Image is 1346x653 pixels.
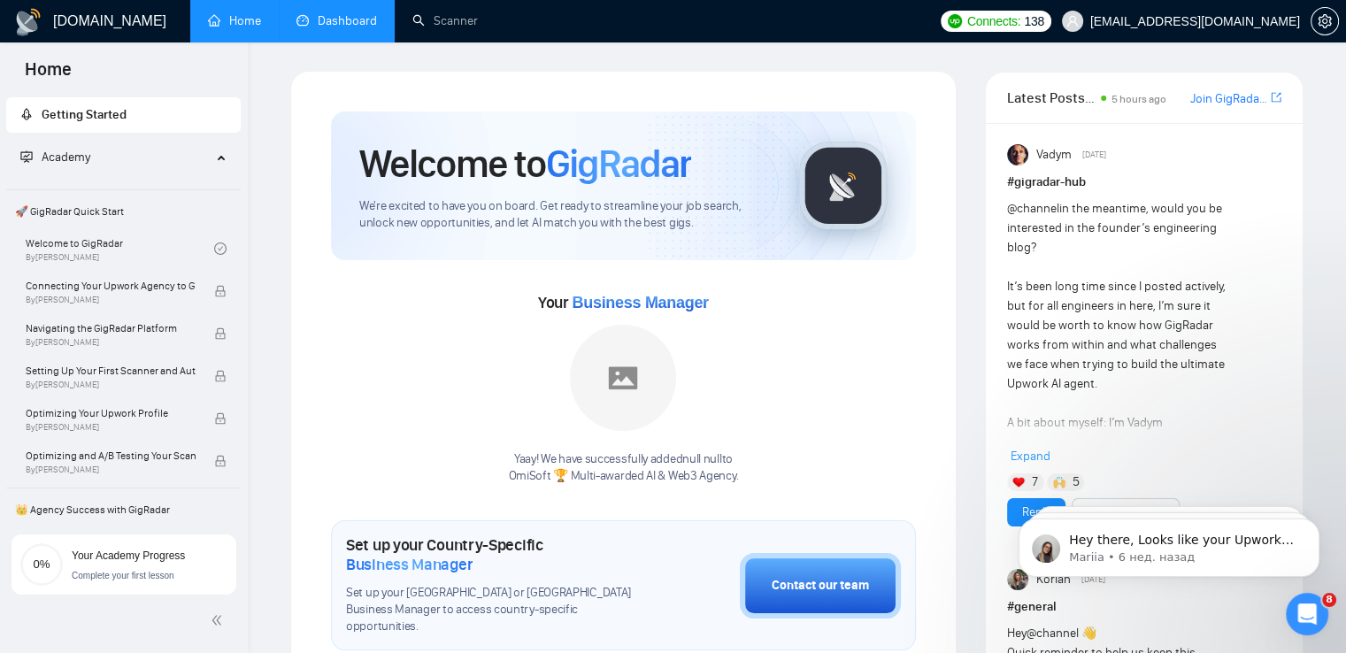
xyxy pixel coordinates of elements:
a: setting [1311,14,1339,28]
h1: # gigradar-hub [1007,173,1281,192]
img: upwork-logo.png [948,14,962,28]
h1: Welcome to [359,140,691,188]
a: Join GigRadar Slack Community [1190,89,1267,109]
span: Set up your [GEOGRAPHIC_DATA] or [GEOGRAPHIC_DATA] Business Manager to access country-specific op... [346,585,651,635]
img: placeholder.png [570,325,676,431]
span: 👑 Agency Success with GigRadar [8,492,239,527]
span: 5 hours ago [1111,93,1166,105]
span: Your [538,293,709,312]
span: lock [214,455,227,467]
div: Contact our team [772,576,869,595]
h1: Set up your Country-Specific [346,535,651,574]
span: 👋 [1081,626,1096,641]
p: OmiSoft 🏆 Multi-awarded AI & Web3 Agency . [508,468,738,485]
a: export [1271,89,1281,106]
h1: # general [1007,597,1281,617]
span: @channel [1007,201,1059,216]
span: Optimizing Your Upwork Profile [26,404,196,422]
span: 7 [1032,473,1038,491]
span: Connecting Your Upwork Agency to GigRadar [26,277,196,295]
span: Business Manager [572,294,708,311]
img: gigradar-logo.png [799,142,888,230]
img: ❤️ [1012,476,1025,488]
span: Academy [42,150,90,165]
span: check-circle [214,242,227,255]
span: user [1066,15,1079,27]
span: Expand [1011,449,1050,464]
span: lock [214,327,227,340]
img: 🙌 [1053,476,1065,488]
span: Academy [20,150,90,165]
span: @channel [1027,626,1079,641]
a: searchScanner [412,13,478,28]
a: Welcome to GigRadarBy[PERSON_NAME] [26,229,214,268]
span: lock [214,412,227,425]
span: 0% [20,558,63,570]
span: Your Academy Progress [72,549,185,562]
span: [DATE] [1082,147,1106,163]
div: Yaay! We have successfully added null null to [508,451,738,485]
span: setting [1311,14,1338,28]
span: GigRadar [546,140,691,188]
span: fund-projection-screen [20,150,33,163]
span: Connects: [967,12,1020,31]
iframe: Intercom notifications сообщение [992,481,1346,605]
span: rocket [20,108,33,120]
li: Getting Started [6,97,241,133]
span: 138 [1024,12,1043,31]
span: Home [11,57,86,94]
span: By [PERSON_NAME] [26,380,196,390]
button: Contact our team [740,553,901,618]
span: Getting Started [42,107,127,122]
span: 🚀 GigRadar Quick Start [8,194,239,229]
a: homeHome [208,13,261,28]
img: logo [14,8,42,36]
span: Hey there, Looks like your Upwork agency OmiSoft 🏆 Multi-awarded AI & Web3 Agency ran out of conn... [77,51,304,277]
span: Business Manager [346,555,473,574]
span: Latest Posts from the GigRadar Community [1007,87,1096,109]
span: lock [214,285,227,297]
span: By [PERSON_NAME] [26,465,196,475]
span: By [PERSON_NAME] [26,422,196,433]
span: Navigating the GigRadar Platform [26,319,196,337]
span: Vadym [1035,145,1071,165]
p: Message from Mariia, sent 6 нед. назад [77,68,305,84]
span: 5 [1072,473,1079,491]
iframe: Intercom live chat [1286,593,1328,635]
img: Vadym [1007,144,1028,165]
span: 8 [1322,593,1336,607]
span: double-left [211,611,228,629]
span: We're excited to have you on board. Get ready to streamline your job search, unlock new opportuni... [359,198,771,232]
span: Complete your first lesson [72,571,174,580]
span: By [PERSON_NAME] [26,337,196,348]
span: Setting Up Your First Scanner and Auto-Bidder [26,362,196,380]
a: dashboardDashboard [296,13,377,28]
span: lock [214,370,227,382]
span: By [PERSON_NAME] [26,295,196,305]
span: Optimizing and A/B Testing Your Scanner for Better Results [26,447,196,465]
button: setting [1311,7,1339,35]
span: export [1271,90,1281,104]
